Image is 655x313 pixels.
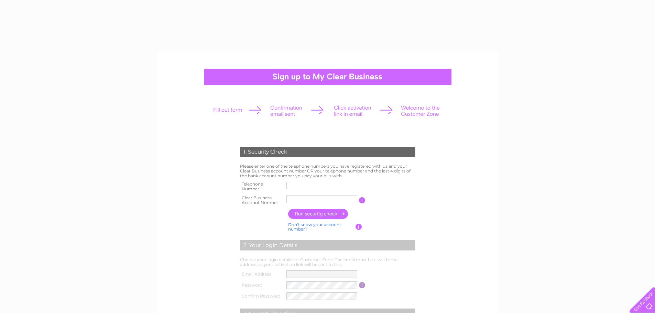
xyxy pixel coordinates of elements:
td: Choose your login details for Customer Zone. The email must be a valid email address, as your act... [238,256,417,269]
th: Confirm Password [238,291,285,302]
input: Information [359,197,365,203]
input: Information [356,224,362,230]
th: Email Address [238,269,285,280]
th: Telephone Number [238,180,285,193]
td: Please enter one of the telephone numbers you have registered with us and your Clear Business acc... [238,162,417,180]
th: Clear Business Account Number [238,193,285,207]
div: 1. Security Check [240,147,415,157]
th: Password [238,280,285,291]
input: Information [359,282,365,288]
div: 2. Your Login Details [240,240,415,250]
a: Don't know your account number? [288,222,341,232]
